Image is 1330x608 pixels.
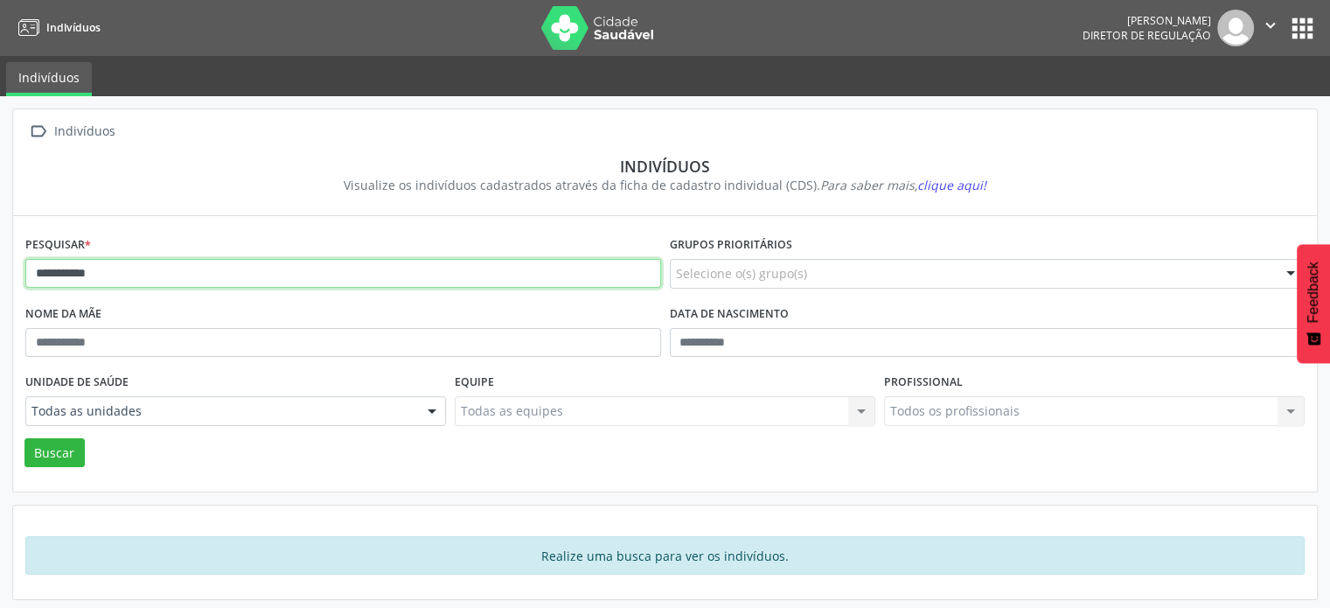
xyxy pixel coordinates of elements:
[25,369,129,396] label: Unidade de saúde
[38,176,1292,194] div: Visualize os indivíduos cadastrados através da ficha de cadastro individual (CDS).
[1083,13,1211,28] div: [PERSON_NAME]
[25,301,101,328] label: Nome da mãe
[38,157,1292,176] div: Indivíduos
[1297,244,1330,363] button: Feedback - Mostrar pesquisa
[25,119,118,144] a:  Indivíduos
[1083,28,1211,43] span: Diretor de regulação
[455,369,494,396] label: Equipe
[51,119,118,144] div: Indivíduos
[46,20,101,35] span: Indivíduos
[820,177,986,193] i: Para saber mais,
[1287,13,1318,44] button: apps
[12,13,101,42] a: Indivíduos
[1217,10,1254,46] img: img
[1261,16,1280,35] i: 
[25,232,91,259] label: Pesquisar
[25,119,51,144] i: 
[670,232,792,259] label: Grupos prioritários
[1306,262,1321,323] span: Feedback
[25,536,1305,575] div: Realize uma busca para ver os indivíduos.
[676,264,807,283] span: Selecione o(s) grupo(s)
[917,177,986,193] span: clique aqui!
[31,402,410,420] span: Todas as unidades
[884,369,963,396] label: Profissional
[6,62,92,96] a: Indivíduos
[670,301,789,328] label: Data de nascimento
[1254,10,1287,46] button: 
[24,438,85,468] button: Buscar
